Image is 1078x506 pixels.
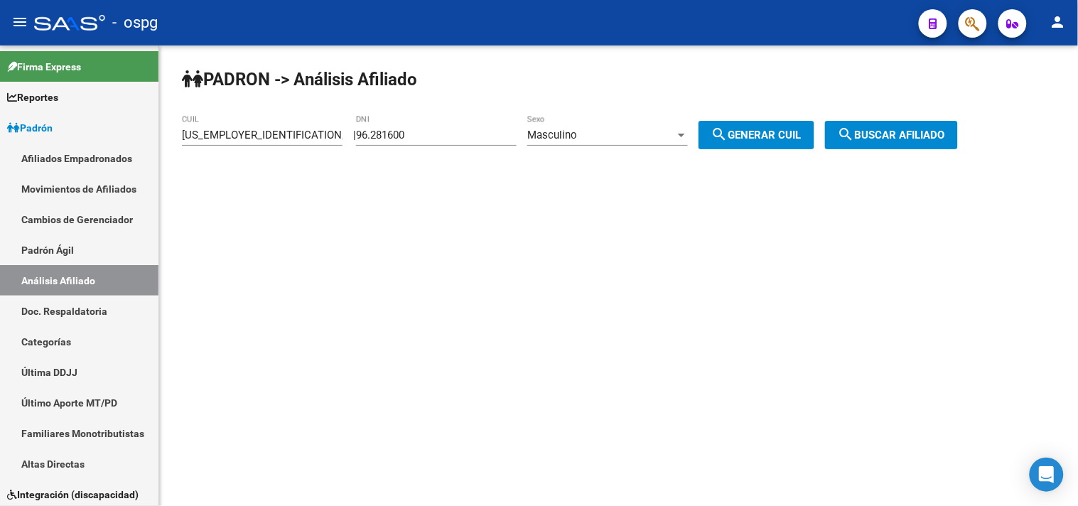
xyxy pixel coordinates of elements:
mat-icon: search [838,126,855,143]
span: Padrón [7,120,53,136]
span: Firma Express [7,59,81,75]
mat-icon: menu [11,14,28,31]
div: Open Intercom Messenger [1030,458,1064,492]
button: Buscar afiliado [825,121,958,149]
button: Generar CUIL [699,121,814,149]
span: - ospg [112,7,158,38]
strong: PADRON -> Análisis Afiliado [182,70,417,90]
span: Masculino [527,129,577,141]
span: Generar CUIL [711,129,802,141]
span: Reportes [7,90,58,105]
span: Integración (discapacidad) [7,487,139,502]
span: Buscar afiliado [838,129,945,141]
mat-icon: search [711,126,728,143]
div: | [353,129,825,141]
mat-icon: person [1050,14,1067,31]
